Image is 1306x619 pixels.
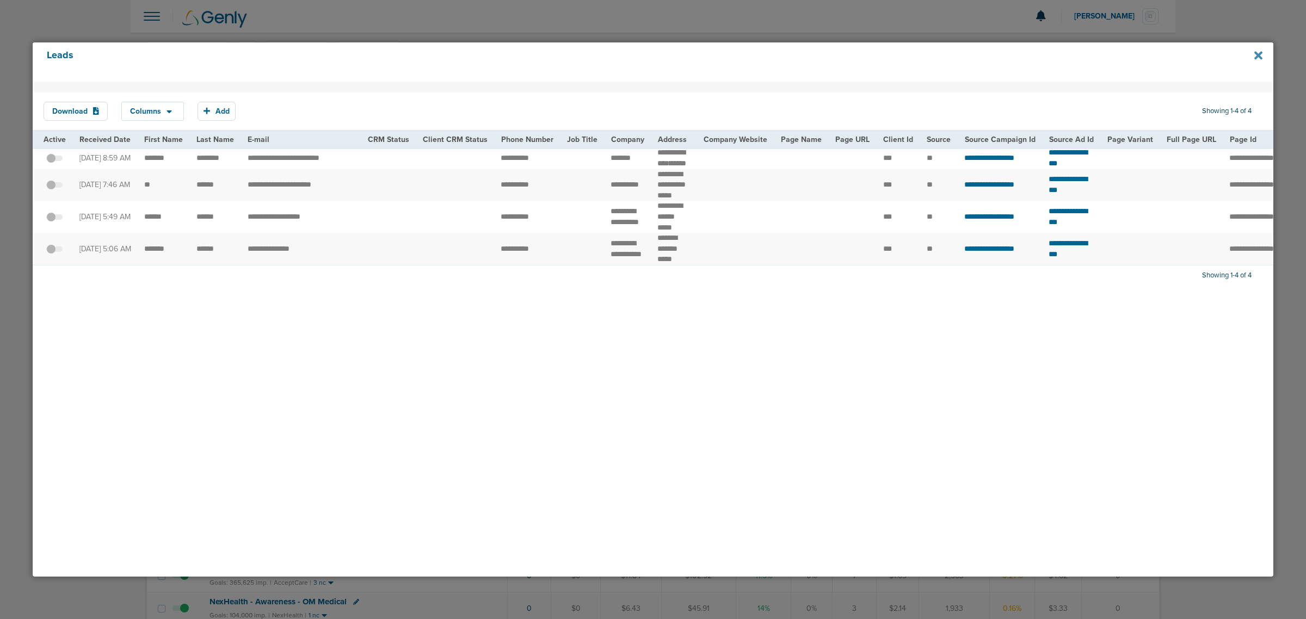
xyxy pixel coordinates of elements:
span: Source Ad Id [1049,135,1094,144]
th: Page Id [1223,131,1303,148]
h4: Leads [47,49,1141,75]
th: Company [604,131,651,148]
button: Download [44,102,108,121]
th: Page Name [774,131,829,148]
span: CRM Status [368,135,409,144]
button: Add [198,102,236,121]
td: [DATE] 5:49 AM [73,201,138,233]
span: Add [215,107,230,116]
span: Source [927,135,951,144]
span: Client Id [883,135,913,144]
span: Received Date [79,135,131,144]
span: Source Campaign Id [965,135,1036,144]
th: Address [651,131,697,148]
span: Active [44,135,66,144]
span: E-mail [248,135,269,144]
th: Job Title [560,131,604,148]
th: Full Page URL [1160,131,1223,148]
span: Showing 1-4 of 4 [1202,107,1252,116]
span: Page URL [835,135,870,144]
th: Company Website [697,131,774,148]
span: Columns [130,108,161,115]
span: Phone Number [501,135,553,144]
th: Page Variant [1100,131,1160,148]
td: [DATE] 8:59 AM [73,147,138,169]
span: Last Name [196,135,234,144]
span: First Name [144,135,183,144]
td: [DATE] 5:06 AM [73,233,138,265]
th: Client CRM Status [416,131,494,148]
span: Showing 1-4 of 4 [1202,271,1252,280]
td: [DATE] 7:46 AM [73,169,138,201]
